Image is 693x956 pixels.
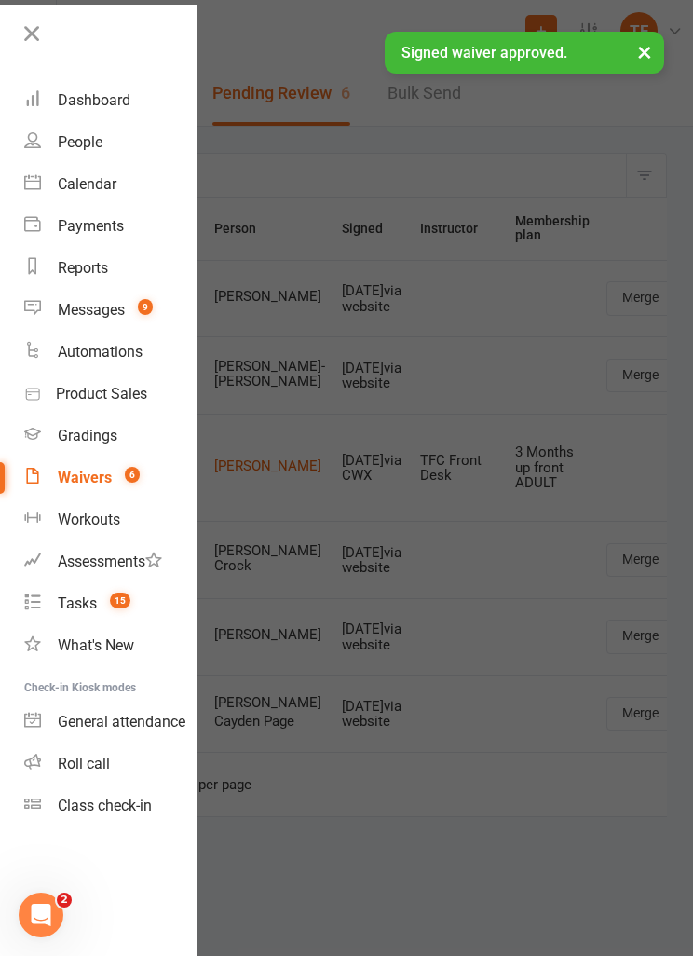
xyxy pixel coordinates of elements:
[58,469,112,486] div: Waivers
[138,299,153,315] span: 9
[24,331,197,373] a: Automations
[57,893,72,908] span: 2
[24,121,197,163] a: People
[24,785,197,826] a: Class kiosk mode
[58,343,143,361] div: Automations
[58,217,124,235] div: Payments
[58,594,97,612] div: Tasks
[24,205,197,247] a: Payments
[58,301,125,319] div: Messages
[628,32,661,72] button: ×
[58,553,162,570] div: Assessments
[24,79,197,121] a: Dashboard
[58,175,116,193] div: Calendar
[24,247,197,289] a: Reports
[24,457,197,498] a: Waivers 6
[58,91,130,109] div: Dashboard
[58,511,120,528] div: Workouts
[58,259,108,277] div: Reports
[24,540,197,582] a: Assessments
[24,701,197,743] a: General attendance kiosk mode
[56,385,147,403] div: Product Sales
[110,593,130,608] span: 15
[58,133,102,151] div: People
[24,498,197,540] a: Workouts
[58,427,117,444] div: Gradings
[24,415,197,457] a: Gradings
[385,32,664,74] div: Signed waiver approved.
[24,624,197,666] a: What's New
[24,289,197,331] a: Messages 9
[58,797,152,814] div: Class check-in
[58,755,110,772] div: Roll call
[58,713,185,731] div: General attendance
[24,582,197,624] a: Tasks 15
[24,743,197,785] a: Roll call
[24,163,197,205] a: Calendar
[125,467,140,483] span: 6
[19,893,63,937] iframe: Intercom live chat
[24,373,197,415] a: Product Sales
[58,636,134,654] div: What's New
